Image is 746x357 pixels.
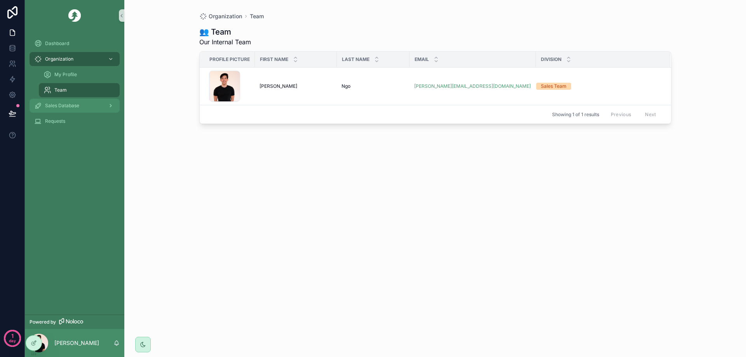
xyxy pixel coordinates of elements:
a: Sales Database [30,99,120,113]
span: Powered by [30,319,56,325]
a: Requests [30,114,120,128]
a: Ngo [342,83,405,89]
p: day [9,335,16,346]
p: [PERSON_NAME] [54,339,99,347]
a: Organization [30,52,120,66]
a: Team [39,83,120,97]
span: [PERSON_NAME] [260,83,297,89]
span: Requests [45,118,65,124]
a: Powered by [25,315,124,329]
span: Organization [45,56,73,62]
a: Sales Team [536,83,661,90]
span: First name [260,56,288,63]
span: Dashboard [45,40,69,47]
div: scrollable content [25,31,124,138]
span: Last name [342,56,370,63]
span: Email [415,56,429,63]
span: Profile picture [209,56,250,63]
span: Division [541,56,561,63]
a: [PERSON_NAME][EMAIL_ADDRESS][DOMAIN_NAME] [414,83,531,89]
span: My Profile [54,71,77,78]
p: 1 [11,332,14,340]
span: Ngo [342,83,350,89]
a: Organization [199,12,242,20]
img: App logo [68,9,81,22]
span: Team [54,87,67,93]
a: Team [250,12,264,20]
a: Dashboard [30,37,120,51]
div: Sales Team [541,83,566,90]
span: Showing 1 of 1 results [552,111,599,118]
h1: 👥 Team [199,26,251,37]
a: [PERSON_NAME] [260,83,332,89]
span: Our Internal Team [199,37,251,47]
span: Organization [209,12,242,20]
a: My Profile [39,68,120,82]
span: Sales Database [45,103,79,109]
